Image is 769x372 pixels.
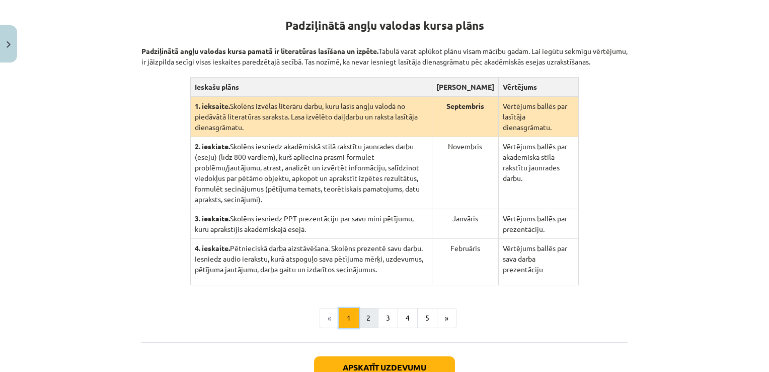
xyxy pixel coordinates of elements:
[358,308,378,328] button: 2
[190,137,432,209] td: Skolēns iesniedz akadēmiskā stilā rakstītu jaunrades darbu (eseju) (līdz 800 vārdiem), kurš aplie...
[285,18,484,33] strong: Padziļinātā angļu valodas kursa plāns
[190,209,432,239] td: Skolēns iesniedz PPT prezentāciju par savu mini pētījumu, kuru aprakstījis akadēmiskajā esejā.
[432,209,498,239] td: Janvāris
[498,78,578,97] th: Vērtējums
[339,308,359,328] button: 1
[417,308,437,328] button: 5
[398,308,418,328] button: 4
[195,142,230,151] strong: 2. ieskiate.
[432,137,498,209] td: Novembris
[141,35,628,67] p: Tabulā varat aplūkot plānu visam mācību gadam. Lai iegūtu sekmīgu vērtējumu, ir jāizpilda secīgi ...
[195,243,428,275] p: Pētnieciskā darba aizstāvēšana. Skolēns prezentē savu darbu. Iesniedz audio ierakstu, kurā atspog...
[437,308,456,328] button: »
[195,101,230,110] strong: 1. ieksaite.
[190,97,432,137] td: Skolēns izvēlas literāru darbu, kuru lasīs angļu valodā no piedāvātā literatūras saraksta. Lasa i...
[141,46,378,55] strong: Padziļinātā angļu valodas kursa pamatā ir literatūras lasīšana un izpēte.
[498,239,578,285] td: Vērtējums ballēs par sava darba prezentāciju
[498,97,578,137] td: Vērtējums ballēs par lasītāja dienasgrāmatu.
[446,101,484,110] strong: Septembris
[498,137,578,209] td: Vērtējums ballēs par akadēmiskā stilā rakstītu jaunrades darbu.
[190,78,432,97] th: Ieskašu plāns
[436,243,494,254] p: Februāris
[7,41,11,48] img: icon-close-lesson-0947bae3869378f0d4975bcd49f059093ad1ed9edebbc8119c70593378902aed.svg
[498,209,578,239] td: Vērtējums ballēs par prezentāciju.
[378,308,398,328] button: 3
[141,308,628,328] nav: Page navigation example
[195,214,230,223] strong: 3. ieskaite.
[195,243,230,253] strong: 4. ieskaite.
[432,78,498,97] th: [PERSON_NAME]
